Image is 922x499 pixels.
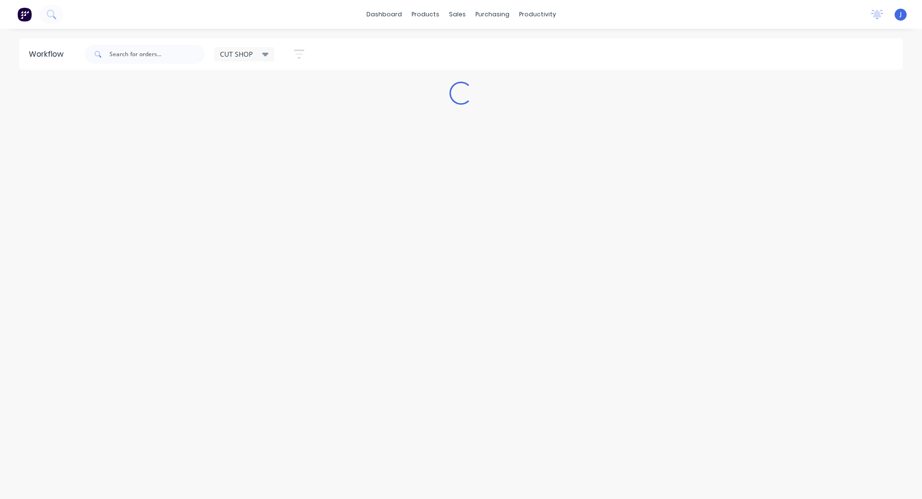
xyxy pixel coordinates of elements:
span: CUT SHOP [220,49,253,59]
a: dashboard [362,7,407,22]
div: productivity [514,7,561,22]
div: sales [444,7,471,22]
div: Workflow [29,49,68,60]
span: J [900,10,902,19]
input: Search for orders... [109,45,205,64]
div: products [407,7,444,22]
img: Factory [17,7,32,22]
div: purchasing [471,7,514,22]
